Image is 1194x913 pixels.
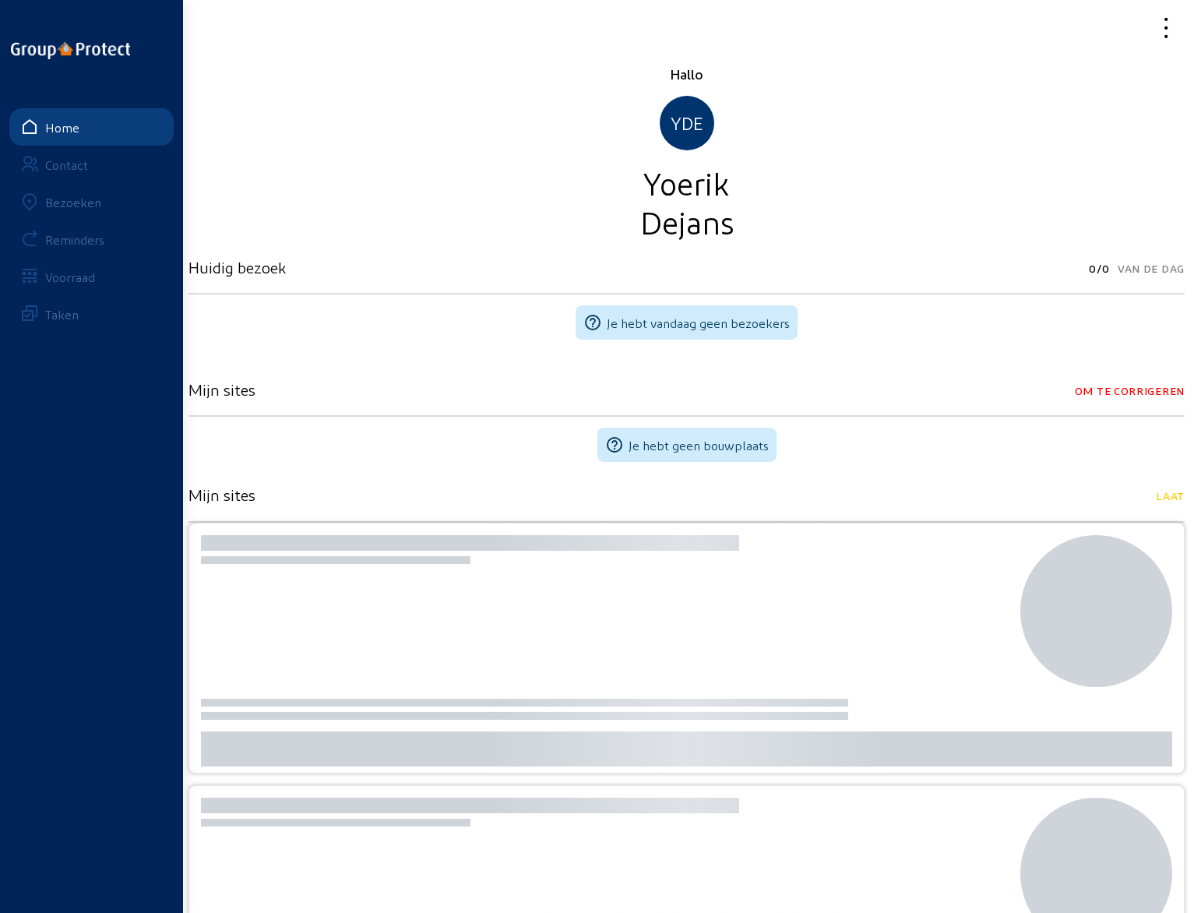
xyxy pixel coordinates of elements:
[45,270,95,284] div: Voorraad
[45,195,101,210] div: Bezoeken
[188,258,286,277] h3: Huidig bezoek
[1156,485,1185,507] span: Laat
[188,485,255,504] h3: Mijn sites
[1118,258,1185,280] span: Van de dag
[45,307,79,322] div: Taken
[9,183,174,220] a: Bezoeken
[1089,258,1110,280] span: 0/0
[607,315,790,330] span: Je hebt vandaag geen bezoekers
[629,438,769,453] span: Je hebt geen bouwplaats
[9,258,174,295] a: Voorraad
[9,108,174,146] a: Home
[11,42,130,59] img: logo-oneline.png
[1075,380,1185,402] span: Om te corrigeren
[188,65,1185,83] div: Hallo
[9,220,174,258] a: Reminders
[45,232,104,247] div: Reminders
[583,313,602,332] mat-icon: help_outline
[9,295,174,333] a: Taken
[45,157,88,172] div: Contact
[188,202,1185,241] div: Dejans
[188,163,1185,202] div: Yoerik
[9,146,174,183] a: Contact
[605,435,624,454] mat-icon: help_outline
[45,120,79,135] div: Home
[660,96,714,150] div: YDE
[188,380,255,399] h3: Mijn sites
